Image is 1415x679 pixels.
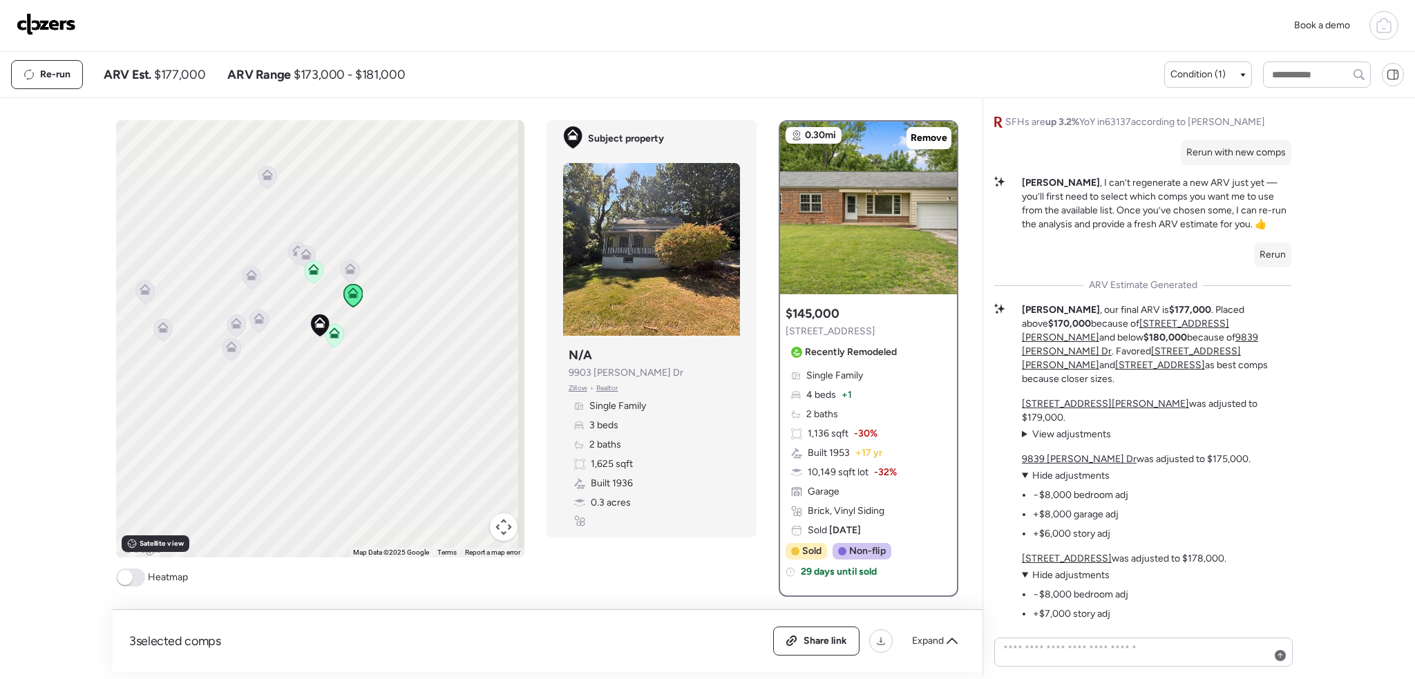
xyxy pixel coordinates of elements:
[912,634,944,648] span: Expand
[1005,115,1265,129] span: SFHs are YoY in 63137 according to [PERSON_NAME]
[129,633,221,649] span: 3 selected comps
[1032,428,1111,440] span: View adjustments
[1045,116,1079,128] span: up 3.2%
[1033,588,1128,602] li: −$8,000 bedroom adj
[842,388,852,402] span: + 1
[1260,248,1286,262] p: Rerun
[120,539,165,557] img: Google
[1115,359,1205,371] a: [STREET_ADDRESS]
[148,571,188,584] span: Heatmap
[802,544,822,558] span: Sold
[806,388,836,402] span: 4 beds
[1032,569,1110,581] span: Hide adjustments
[855,446,882,460] span: + 17 yr
[591,477,633,490] span: Built 1936
[596,383,618,394] span: Realtor
[806,408,838,421] span: 2 baths
[104,66,151,83] span: ARV Est.
[590,383,593,394] span: •
[1022,552,1226,566] p: was adjusted to $178,000.
[1022,568,1128,582] summary: Hide adjustments
[569,366,683,380] span: 9903 [PERSON_NAME] Dr
[588,132,664,146] span: Subject property
[1022,397,1291,425] p: was adjusted to $179,000.
[801,565,877,579] span: 29 days until sold
[849,544,886,558] span: Non-flip
[808,485,839,499] span: Garage
[911,131,947,145] span: Remove
[591,457,633,471] span: 1,625 sqft
[1048,318,1091,329] strong: $170,000
[569,347,592,363] h3: N/A
[40,68,70,82] span: Re-run
[1089,278,1197,292] span: ARV Estimate Generated
[589,419,618,432] span: 3 beds
[589,438,621,452] span: 2 baths
[569,383,587,394] span: Zillow
[808,446,850,460] span: Built 1953
[353,548,429,556] span: Map Data ©2025 Google
[140,538,184,549] span: Satellite view
[1143,332,1187,343] strong: $180,000
[1186,146,1286,160] p: Rerun with new comps
[854,427,877,441] span: -30%
[1022,303,1291,386] p: , our final ARV is . Placed above because of and below because of . Favored and as best comps bec...
[804,634,847,648] span: Share link
[1022,176,1291,231] p: , I can’t regenerate a new ARV just yet — you’ll first need to select which comps you want me to ...
[1022,398,1189,410] a: [STREET_ADDRESS][PERSON_NAME]
[1033,607,1110,621] li: +$7,000 story adj
[465,548,520,556] a: Report a map error
[1170,68,1226,82] span: Condition (1)
[786,305,839,322] h3: $145,000
[589,399,646,413] span: Single Family
[1022,453,1137,465] a: 9839 [PERSON_NAME] Dr
[1033,488,1128,502] li: −$8,000 bedroom adj
[1022,428,1111,441] summary: View adjustments
[437,548,457,556] a: Terms (opens in new tab)
[1169,304,1211,316] strong: $177,000
[1022,304,1100,316] strong: [PERSON_NAME]
[1022,452,1251,466] p: was adjusted to $175,000.
[805,128,836,142] span: 0.30mi
[490,513,517,541] button: Map camera controls
[1294,19,1350,31] span: Book a demo
[1022,469,1128,483] summary: Hide adjustments
[827,524,861,536] span: [DATE]
[808,504,884,518] span: Brick, Vinyl Siding
[294,66,405,83] span: $173,000 - $181,000
[1032,470,1110,481] span: Hide adjustments
[227,66,291,83] span: ARV Range
[154,66,205,83] span: $177,000
[806,369,863,383] span: Single Family
[786,325,875,338] span: [STREET_ADDRESS]
[808,466,868,479] span: 10,149 sqft lot
[591,496,631,510] span: 0.3 acres
[120,539,165,557] a: Open this area in Google Maps (opens a new window)
[805,345,897,359] span: Recently Remodeled
[1033,527,1110,541] li: +$6,000 story adj
[874,466,897,479] span: -32%
[808,427,848,441] span: 1,136 sqft
[808,524,861,537] span: Sold
[1022,177,1100,189] strong: [PERSON_NAME]
[17,13,76,35] img: Logo
[1033,508,1119,522] li: +$8,000 garage adj
[1022,553,1112,564] a: [STREET_ADDRESS]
